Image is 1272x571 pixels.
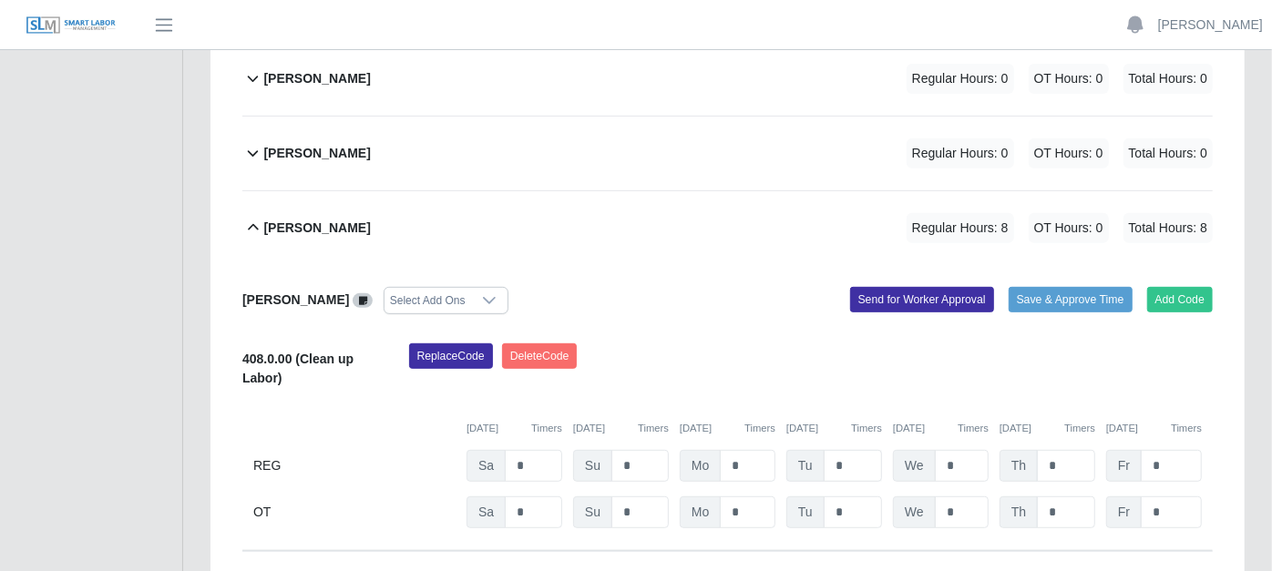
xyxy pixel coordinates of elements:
a: View/Edit Notes [353,292,373,307]
span: Th [1000,496,1038,528]
span: Sa [467,496,506,528]
span: Mo [680,496,721,528]
span: Regular Hours: 0 [907,138,1014,168]
span: Su [573,450,612,482]
button: Timers [638,421,669,436]
span: OT Hours: 0 [1029,138,1109,168]
span: Tu [786,496,825,528]
b: [PERSON_NAME] [263,144,370,163]
button: [PERSON_NAME] Regular Hours: 0 OT Hours: 0 Total Hours: 0 [242,117,1213,190]
span: We [893,496,936,528]
span: Regular Hours: 8 [907,213,1014,243]
button: Add Code [1147,287,1214,312]
div: [DATE] [680,421,775,436]
span: OT Hours: 0 [1029,213,1109,243]
span: Regular Hours: 0 [907,64,1014,94]
button: [PERSON_NAME] Regular Hours: 0 OT Hours: 0 Total Hours: 0 [242,42,1213,116]
b: [PERSON_NAME] [263,69,370,88]
button: Timers [851,421,882,436]
img: SLM Logo [26,15,117,36]
div: OT [253,496,456,528]
button: ReplaceCode [409,343,493,369]
button: Timers [1064,421,1095,436]
b: 408.0.00 (Clean up Labor) [242,352,354,385]
div: [DATE] [1106,421,1202,436]
button: DeleteCode [502,343,578,369]
span: Total Hours: 0 [1123,138,1213,168]
span: Th [1000,450,1038,482]
b: [PERSON_NAME] [263,219,370,238]
b: [PERSON_NAME] [242,292,349,307]
div: [DATE] [893,421,989,436]
div: Select Add Ons [385,288,471,313]
button: Timers [1171,421,1202,436]
div: [DATE] [573,421,669,436]
div: REG [253,450,456,482]
button: Send for Worker Approval [850,287,994,312]
span: OT Hours: 0 [1029,64,1109,94]
span: Total Hours: 8 [1123,213,1213,243]
span: Mo [680,450,721,482]
span: We [893,450,936,482]
a: [PERSON_NAME] [1158,15,1263,35]
div: [DATE] [467,421,562,436]
div: [DATE] [1000,421,1095,436]
span: Sa [467,450,506,482]
button: Save & Approve Time [1009,287,1133,312]
div: [DATE] [786,421,882,436]
button: Timers [531,421,562,436]
span: Total Hours: 0 [1123,64,1213,94]
span: Tu [786,450,825,482]
button: [PERSON_NAME] Regular Hours: 8 OT Hours: 0 Total Hours: 8 [242,191,1213,265]
span: Fr [1106,496,1142,528]
button: Timers [744,421,775,436]
span: Su [573,496,612,528]
span: Fr [1106,450,1142,482]
button: Timers [958,421,989,436]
